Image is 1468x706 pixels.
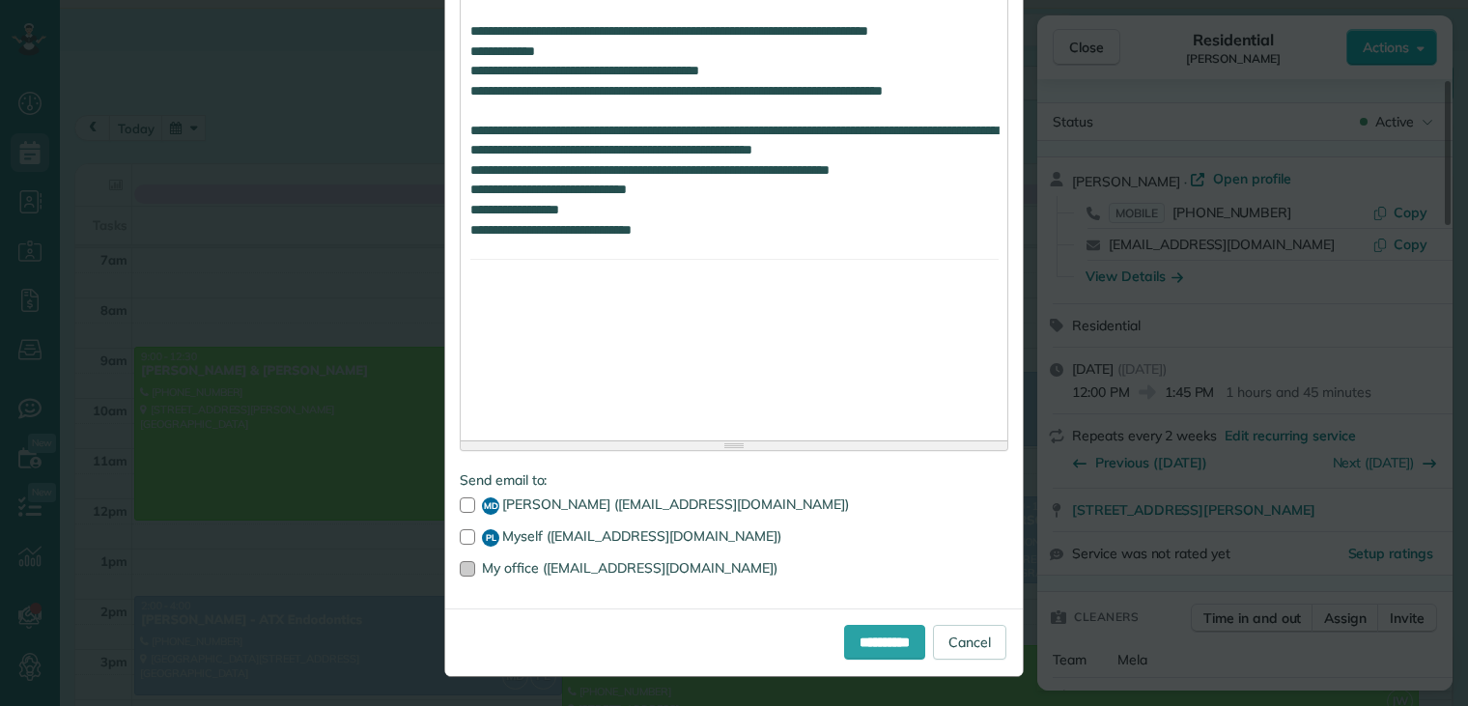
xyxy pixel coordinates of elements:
span: PL [482,529,499,547]
span: MD [482,497,499,515]
label: My office ([EMAIL_ADDRESS][DOMAIN_NAME]) [460,561,1008,575]
label: Myself ([EMAIL_ADDRESS][DOMAIN_NAME]) [460,529,1008,547]
label: [PERSON_NAME] ([EMAIL_ADDRESS][DOMAIN_NAME]) [460,497,1008,515]
label: Send email to: [460,470,1008,490]
div: Resize [461,441,1007,450]
a: Cancel [933,625,1006,660]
